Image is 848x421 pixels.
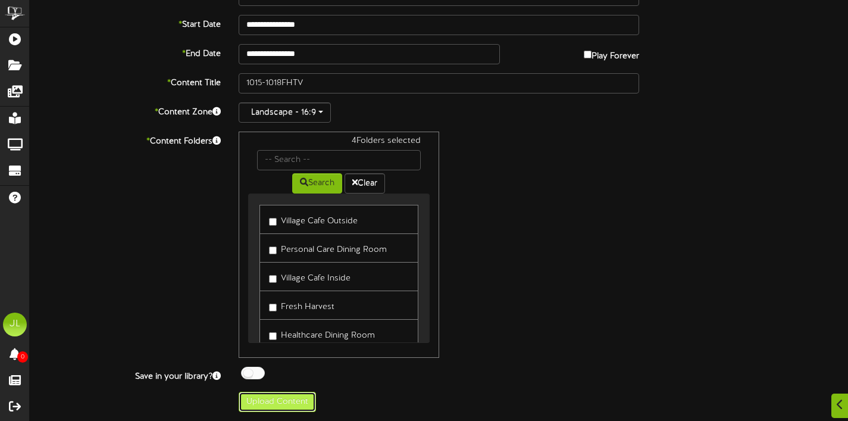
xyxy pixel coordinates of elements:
[269,240,387,256] label: Personal Care Dining Room
[269,304,277,311] input: Fresh Harvest
[21,73,230,89] label: Content Title
[239,392,316,412] button: Upload Content
[248,135,429,150] div: 4 Folders selected
[269,211,358,227] label: Village Cafe Outside
[584,44,639,63] label: Play Forever
[3,313,27,336] div: JL
[17,351,28,363] span: 0
[21,132,230,148] label: Content Folders
[269,247,277,254] input: Personal Care Dining Room
[239,102,331,123] button: Landscape - 16:9
[21,102,230,118] label: Content Zone
[269,218,277,226] input: Village Cafe Outside
[21,367,230,383] label: Save in your library?
[269,332,277,340] input: Healthcare Dining Room
[269,326,375,342] label: Healthcare Dining Room
[269,269,351,285] label: Village Cafe Inside
[21,15,230,31] label: Start Date
[239,73,639,93] input: Title of this Content
[269,275,277,283] input: Village Cafe Inside
[345,173,385,194] button: Clear
[584,51,592,58] input: Play Forever
[292,173,342,194] button: Search
[257,150,420,170] input: -- Search --
[21,44,230,60] label: End Date
[269,297,334,313] label: Fresh Harvest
